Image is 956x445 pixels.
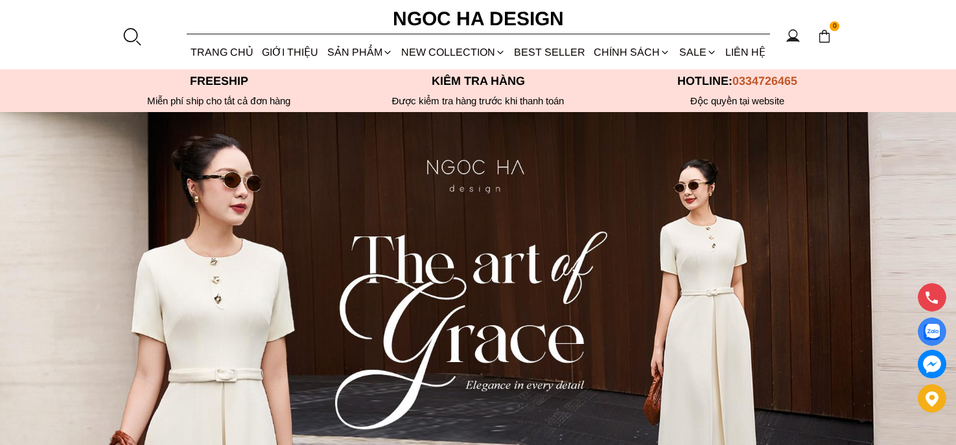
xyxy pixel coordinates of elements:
a: TRANG CHỦ [187,35,258,69]
a: SALE [675,35,721,69]
a: LIÊN HỆ [721,35,769,69]
a: messenger [918,350,946,378]
h6: Độc quyền tại website [608,95,867,107]
div: SẢN PHẨM [323,35,397,69]
p: Freeship [89,74,349,88]
p: Được kiểm tra hàng trước khi thanh toán [349,95,608,107]
span: 0 [830,21,840,32]
font: Kiểm tra hàng [432,74,525,87]
a: Ngoc Ha Design [381,3,576,34]
img: Display image [924,324,940,340]
a: GIỚI THIỆU [258,35,323,69]
img: img-CART-ICON-ksit0nf1 [817,29,832,43]
a: BEST SELLER [510,35,590,69]
div: Miễn phí ship cho tất cả đơn hàng [89,95,349,107]
p: Hotline: [608,74,867,88]
a: NEW COLLECTION [397,35,509,69]
span: 0334726465 [732,74,797,87]
a: Display image [918,317,946,346]
div: Chính sách [590,35,675,69]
